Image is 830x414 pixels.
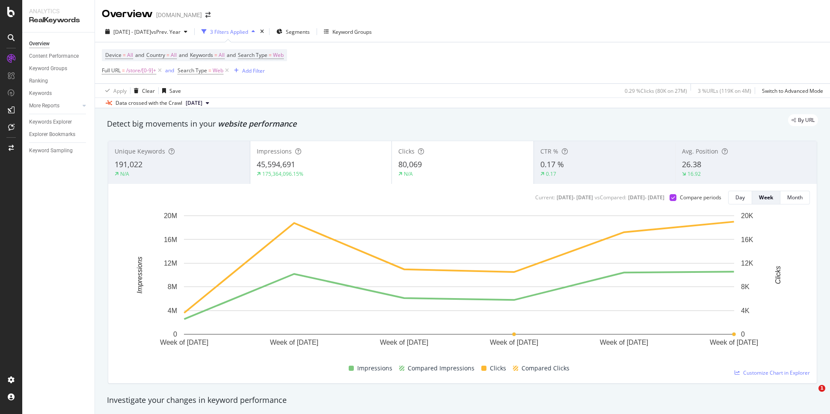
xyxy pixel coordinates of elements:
[127,49,133,61] span: All
[741,236,753,243] text: 16K
[115,159,142,169] span: 191,022
[165,67,174,74] div: and
[29,64,89,73] a: Keyword Groups
[116,99,182,107] div: Data crossed with the Crawl
[102,67,121,74] span: Full URL
[625,87,687,95] div: 0.29 % Clicks ( 80K on 27M )
[628,194,664,201] div: [DATE] - [DATE]
[759,84,823,98] button: Switch to Advanced Mode
[242,67,265,74] div: Add Filter
[29,64,67,73] div: Keyword Groups
[102,84,127,98] button: Apply
[190,51,213,59] span: Keywords
[29,118,72,127] div: Keywords Explorer
[186,99,202,107] span: 2025 Aug. 25th
[29,15,88,25] div: RealKeywords
[29,130,75,139] div: Explorer Bookmarks
[136,257,143,293] text: Impressions
[210,28,248,35] div: 3 Filters Applied
[787,194,803,201] div: Month
[160,339,208,346] text: Week of [DATE]
[741,307,750,314] text: 4K
[741,283,750,290] text: 8K
[29,101,59,110] div: More Reports
[102,25,191,38] button: [DATE] - [DATE]vsPrev. Year
[788,114,818,126] div: legacy label
[262,170,303,177] div: 175,364,096.15%
[380,339,428,346] text: Week of [DATE]
[231,65,265,76] button: Add Filter
[208,67,211,74] span: =
[130,84,155,98] button: Clear
[105,51,122,59] span: Device
[398,147,415,155] span: Clicks
[728,191,752,204] button: Day
[29,89,52,98] div: Keywords
[205,12,210,18] div: arrow-right-arrow-left
[182,98,213,108] button: [DATE]
[741,331,745,338] text: 0
[123,51,126,59] span: =
[682,147,718,155] span: Avg. Position
[332,28,372,35] div: Keyword Groups
[270,339,318,346] text: Week of [DATE]
[164,236,177,243] text: 16M
[227,51,236,59] span: and
[198,25,258,38] button: 3 Filters Applied
[546,170,556,177] div: 0.17
[29,39,89,48] a: Overview
[178,67,207,74] span: Search Type
[735,369,810,376] a: Customize Chart in Explorer
[164,260,177,267] text: 12M
[238,51,267,59] span: Search Type
[171,49,177,61] span: All
[179,51,188,59] span: and
[151,28,181,35] span: vs Prev. Year
[113,87,127,95] div: Apply
[214,51,217,59] span: =
[29,146,73,155] div: Keyword Sampling
[540,159,564,169] span: 0.17 %
[762,87,823,95] div: Switch to Advanced Mode
[557,194,593,201] div: [DATE] - [DATE]
[126,65,156,77] span: /store/[0-9]+
[29,52,79,61] div: Content Performance
[522,363,569,373] span: Compared Clicks
[257,159,295,169] span: 45,594,691
[29,52,89,61] a: Content Performance
[115,147,165,155] span: Unique Keywords
[29,146,89,155] a: Keyword Sampling
[164,212,177,219] text: 20M
[115,211,803,360] svg: A chart.
[595,194,626,201] div: vs Compared :
[818,385,825,392] span: 1
[113,28,151,35] span: [DATE] - [DATE]
[122,67,125,74] span: =
[490,363,506,373] span: Clicks
[29,77,48,86] div: Ranking
[166,51,169,59] span: =
[774,266,782,284] text: Clicks
[273,49,284,61] span: Web
[29,39,50,48] div: Overview
[173,331,177,338] text: 0
[142,87,155,95] div: Clear
[398,159,422,169] span: 80,069
[213,65,223,77] span: Web
[357,363,392,373] span: Impressions
[29,101,80,110] a: More Reports
[735,194,745,201] div: Day
[688,170,701,177] div: 16.92
[102,7,153,21] div: Overview
[286,28,310,35] span: Segments
[710,339,758,346] text: Week of [DATE]
[600,339,648,346] text: Week of [DATE]
[798,118,815,123] span: By URL
[29,7,88,15] div: Analytics
[752,191,780,204] button: Week
[135,51,144,59] span: and
[540,147,558,155] span: CTR %
[780,191,810,204] button: Month
[165,66,174,74] button: and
